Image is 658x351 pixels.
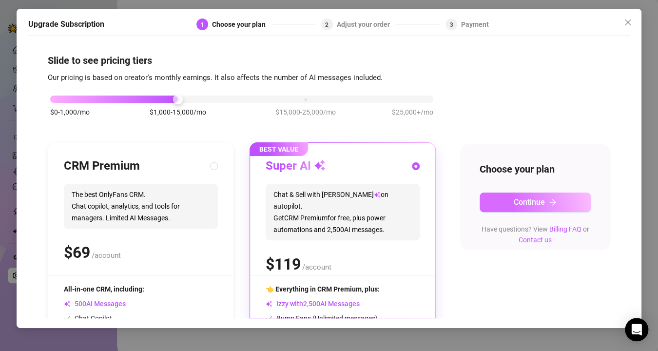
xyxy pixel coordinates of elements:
[201,21,204,28] span: 1
[275,107,336,117] span: $15,000-25,000/mo
[250,142,308,156] span: BEST VALUE
[625,318,648,341] div: Open Intercom Messenger
[64,184,218,229] span: The best OnlyFans CRM. Chat copilot, analytics, and tools for managers. Limited AI Messages.
[325,21,329,28] span: 2
[519,236,552,244] a: Contact us
[266,300,360,308] span: Izzy with AI Messages
[150,107,206,117] span: $1,000-15,000/mo
[64,158,140,174] h3: CRM Premium
[480,193,591,212] button: Continuearrow-right
[266,314,378,322] span: Bump Fans (Unlimited messages)
[64,243,90,262] span: $
[392,107,433,117] span: $25,000+/mo
[212,19,271,30] div: Choose your plan
[624,19,632,26] span: close
[64,315,71,322] span: check
[48,73,383,82] span: Our pricing is based on creator's monthly earnings. It also affects the number of AI messages inc...
[620,19,636,26] span: Close
[64,314,112,322] span: Chat Copilot
[266,285,380,293] span: 👈 Everything in CRM Premium, plus:
[266,184,420,240] span: Chat & Sell with [PERSON_NAME] on autopilot. Get CRM Premium for free, plus power automations and...
[514,197,545,207] span: Continue
[266,158,326,174] h3: Super AI
[482,225,589,244] span: Have questions? View or
[48,54,611,67] h4: Slide to see pricing tiers
[302,263,331,272] span: /account
[266,315,272,322] span: check
[64,300,126,308] span: AI Messages
[620,15,636,30] button: Close
[64,285,144,293] span: All-in-one CRM, including:
[28,19,104,30] h5: Upgrade Subscription
[450,21,453,28] span: 3
[549,198,557,206] span: arrow-right
[50,107,90,117] span: $0-1,000/mo
[337,19,396,30] div: Adjust your order
[461,19,489,30] div: Payment
[480,162,591,176] h4: Choose your plan
[549,225,581,233] a: Billing FAQ
[266,255,301,273] span: $
[92,251,121,260] span: /account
